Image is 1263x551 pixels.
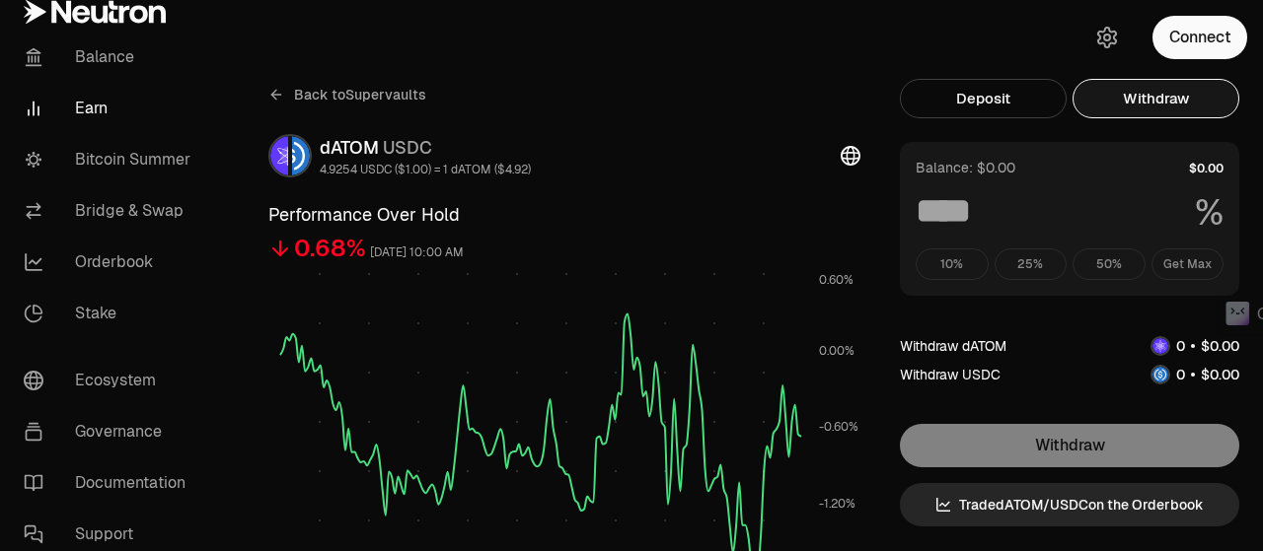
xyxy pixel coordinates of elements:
div: Balance: $0.00 [916,158,1015,177]
a: Ecosystem [8,355,213,406]
img: dATOM Logo [270,136,288,175]
span: % [1195,193,1224,233]
a: Bridge & Swap [8,185,213,237]
a: Earn [8,83,213,134]
img: USDC Logo [292,136,310,175]
div: Withdraw dATOM [900,336,1006,356]
div: dATOM [320,134,531,162]
a: Orderbook [8,237,213,288]
button: Connect [1152,16,1247,59]
span: USDC [383,136,432,159]
tspan: 0.60% [819,272,854,288]
a: Governance [8,406,213,457]
div: 0.68% [294,233,366,264]
tspan: 0.00% [819,343,854,359]
div: 4.9254 USDC ($1.00) = 1 dATOM ($4.92) [320,162,531,177]
a: Bitcoin Summer [8,134,213,185]
div: [DATE] 10:00 AM [370,241,464,264]
a: Documentation [8,457,213,509]
span: Back to Supervaults [294,85,426,104]
h3: Performance Over Hold [268,201,860,229]
a: Stake [8,288,213,339]
button: Withdraw [1073,79,1239,118]
button: Deposit [900,79,1067,118]
a: Back toSupervaults [268,79,426,110]
tspan: -1.20% [819,496,855,512]
a: Balance [8,32,213,83]
img: dATOM Logo [1152,338,1168,354]
a: TradedATOM/USDCon the Orderbook [900,483,1239,526]
img: USDC Logo [1152,367,1168,382]
tspan: -0.60% [819,419,858,435]
div: Withdraw USDC [900,365,1001,384]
